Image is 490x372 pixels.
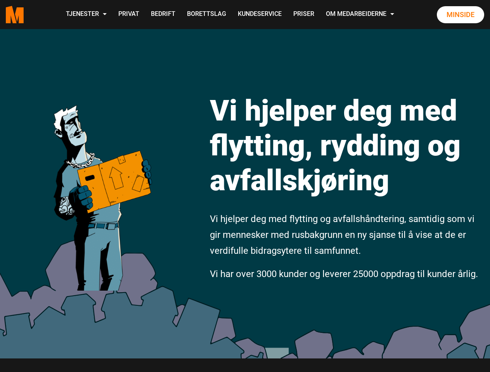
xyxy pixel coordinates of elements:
[320,1,400,28] a: Om Medarbeiderne
[210,269,478,279] span: Vi har over 3000 kunder og leverer 25000 oppdrag til kunder årlig.
[437,6,484,23] a: Minside
[113,1,145,28] a: Privat
[287,1,320,28] a: Priser
[232,1,287,28] a: Kundeservice
[210,93,484,198] h1: Vi hjelper deg med flytting, rydding og avfallskjøring
[210,214,474,256] span: Vi hjelper deg med flytting og avfallshåndtering, samtidig som vi gir mennesker med rusbakgrunn e...
[145,1,181,28] a: Bedrift
[47,76,158,291] img: medarbeiderne man icon optimized
[181,1,232,28] a: Borettslag
[60,1,113,28] a: Tjenester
